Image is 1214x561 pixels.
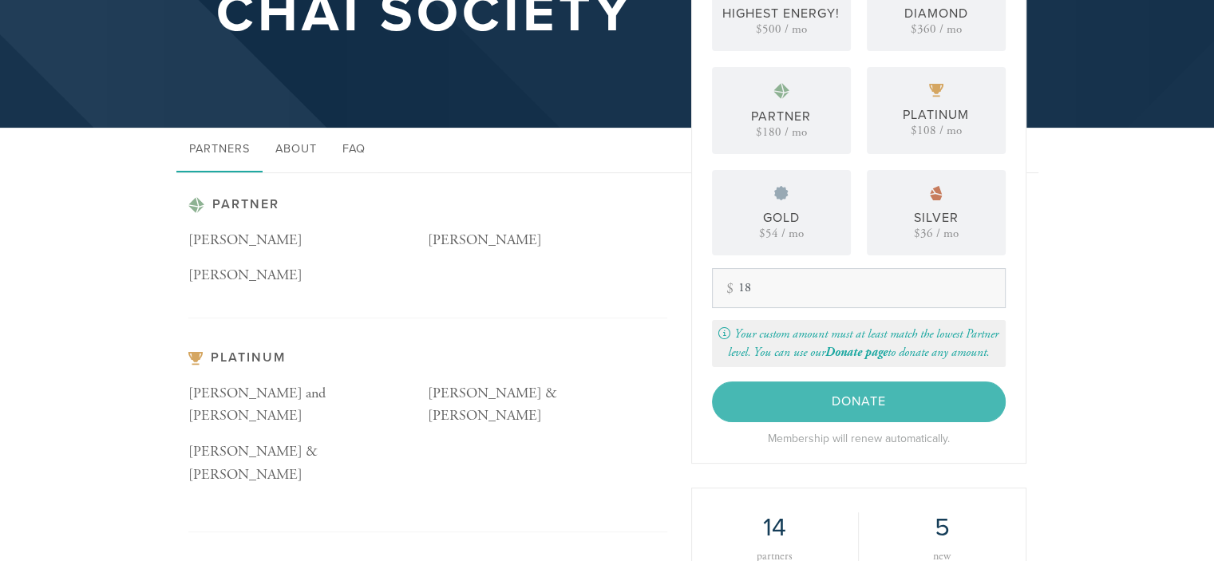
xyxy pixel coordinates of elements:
[883,512,1002,543] h2: 5
[911,23,962,35] div: $360 / mo
[712,268,1006,308] input: Other amount
[188,266,303,284] span: [PERSON_NAME]
[825,345,888,360] a: Donate page
[330,128,378,172] a: FAQ
[773,83,789,99] img: pp-platinum.svg
[428,382,667,429] p: [PERSON_NAME] & [PERSON_NAME]
[428,229,667,252] p: [PERSON_NAME]
[903,105,969,124] div: Platinum
[914,208,959,227] div: Silver
[716,512,834,543] h2: 14
[712,320,1006,368] div: Your custom amount must at least match the lowest Partner level. You can use our to donate any am...
[759,227,804,239] div: $54 / mo
[763,208,800,227] div: Gold
[751,107,811,126] div: Partner
[756,126,807,138] div: $180 / mo
[188,231,303,249] span: [PERSON_NAME]
[722,4,840,23] div: Highest Energy!
[712,430,1006,447] div: Membership will renew automatically.
[188,197,667,213] h3: Partner
[188,197,204,213] img: pp-platinum.svg
[188,352,203,365] img: pp-gold.svg
[263,128,330,172] a: About
[188,382,428,429] p: [PERSON_NAME] and [PERSON_NAME]
[756,23,807,35] div: $500 / mo
[914,227,959,239] div: $36 / mo
[188,350,667,365] h3: Platinum
[930,186,943,200] img: pp-bronze.svg
[929,84,943,97] img: pp-gold.svg
[774,186,789,200] img: pp-silver.svg
[904,4,968,23] div: Diamond
[911,124,962,136] div: $108 / mo
[176,128,263,172] a: Partners
[188,441,428,487] p: [PERSON_NAME] & [PERSON_NAME]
